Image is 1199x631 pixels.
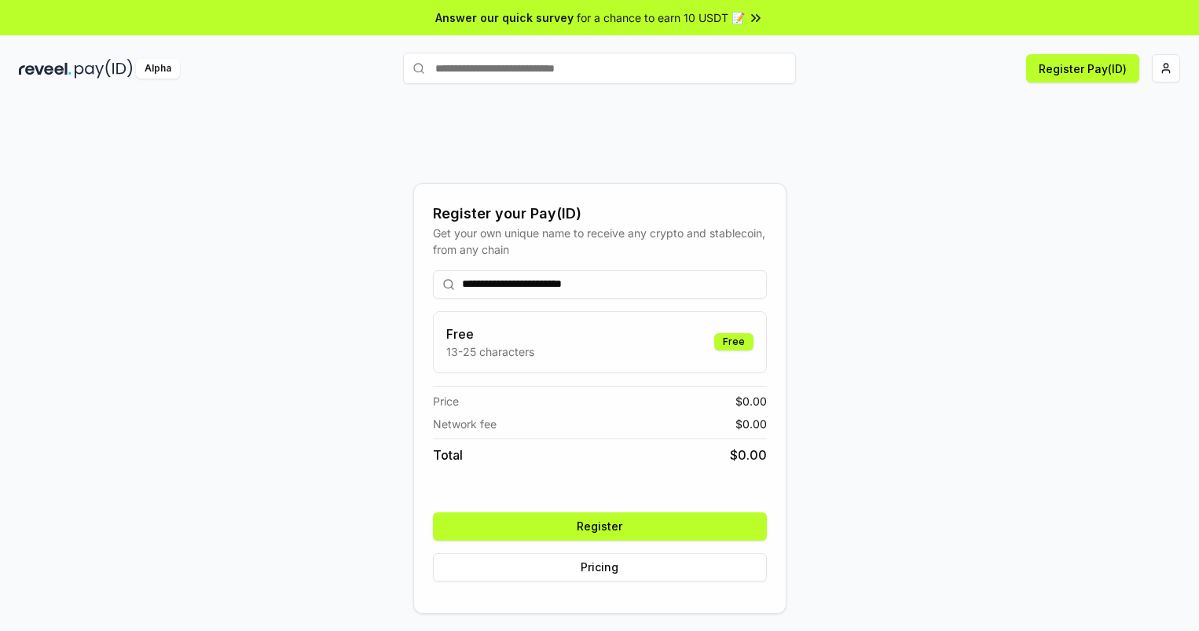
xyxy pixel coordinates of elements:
[735,416,767,432] span: $ 0.00
[735,393,767,409] span: $ 0.00
[435,9,574,26] span: Answer our quick survey
[1026,54,1139,83] button: Register Pay(ID)
[136,59,180,79] div: Alpha
[433,446,463,464] span: Total
[433,203,767,225] div: Register your Pay(ID)
[433,393,459,409] span: Price
[714,333,753,350] div: Free
[433,225,767,258] div: Get your own unique name to receive any crypto and stablecoin, from any chain
[433,512,767,541] button: Register
[433,416,497,432] span: Network fee
[730,446,767,464] span: $ 0.00
[446,325,534,343] h3: Free
[75,59,133,79] img: pay_id
[577,9,745,26] span: for a chance to earn 10 USDT 📝
[19,59,71,79] img: reveel_dark
[433,553,767,581] button: Pricing
[446,343,534,360] p: 13-25 characters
